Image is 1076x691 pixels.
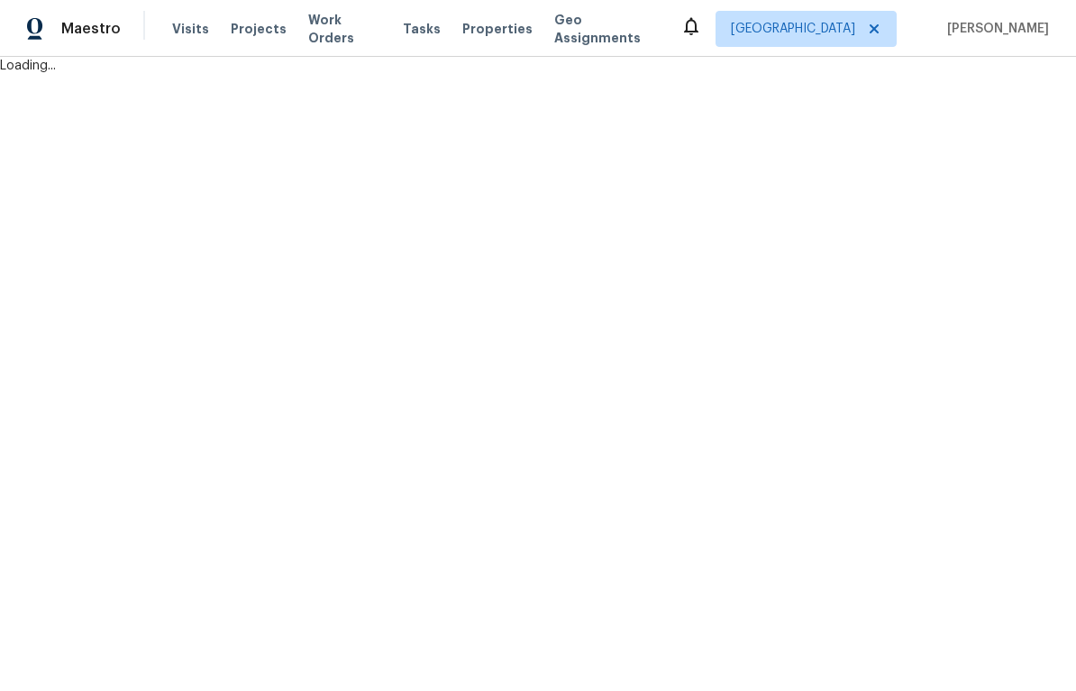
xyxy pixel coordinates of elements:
[462,20,533,38] span: Properties
[231,20,287,38] span: Projects
[731,20,855,38] span: [GEOGRAPHIC_DATA]
[940,20,1049,38] span: [PERSON_NAME]
[403,23,441,35] span: Tasks
[172,20,209,38] span: Visits
[61,20,121,38] span: Maestro
[554,11,659,47] span: Geo Assignments
[308,11,381,47] span: Work Orders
